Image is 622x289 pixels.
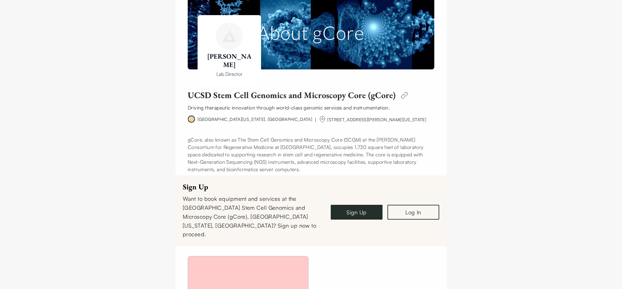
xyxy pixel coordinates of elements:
[188,136,434,173] p: gCore, also known as The Stem Cell Genomics and Microscopy Core (SCGM) at the [PERSON_NAME] Conso...
[223,30,236,42] img: Trevor Biddle
[198,117,312,122] a: [GEOGRAPHIC_DATA][US_STATE], [GEOGRAPHIC_DATA]
[398,89,411,101] img: edit
[387,205,439,220] a: Log In
[183,194,323,239] div: Want to book equipment and services at the [GEOGRAPHIC_DATA] Stem Cell Genomics and Microscopy Co...
[331,205,383,220] a: Sign Up
[319,116,326,123] img: org-name
[315,116,316,124] div: |
[188,115,195,123] img: university
[188,90,396,101] h1: UCSD Stem Cell Genomics and Microscopy Core (gCore)
[327,117,426,122] span: [STREET_ADDRESS][PERSON_NAME][US_STATE]
[188,104,434,111] p: Driving therapeutic innovation through world-class genomic services and instrumentation.
[206,52,252,69] h1: [PERSON_NAME]
[183,183,323,191] div: Sign Up
[206,70,252,78] p: Lab Director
